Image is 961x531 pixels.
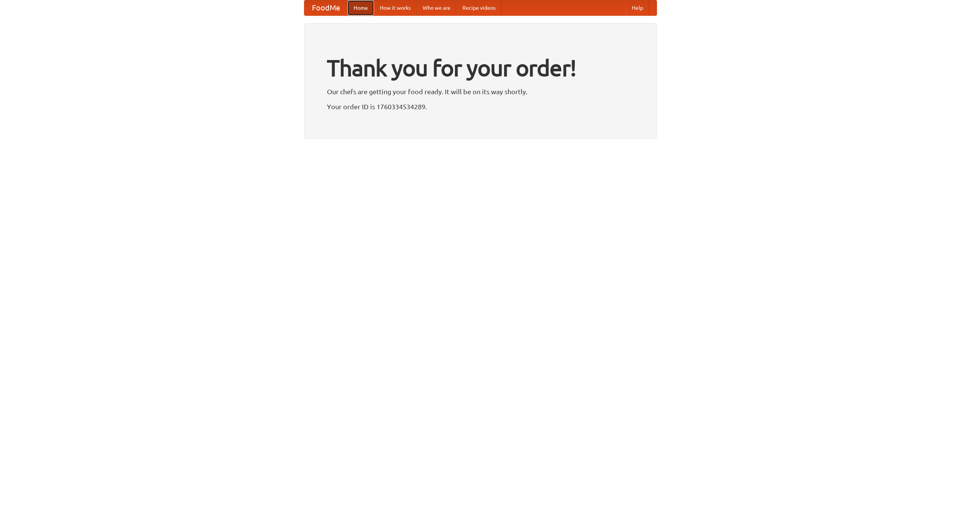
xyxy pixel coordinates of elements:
[417,0,456,15] a: Who we are
[626,0,649,15] a: Help
[327,101,634,112] p: Your order ID is 1760334534289.
[327,86,634,97] p: Our chefs are getting your food ready. It will be on its way shortly.
[327,50,634,86] h1: Thank you for your order!
[304,0,348,15] a: FoodMe
[456,0,502,15] a: Recipe videos
[374,0,417,15] a: How it works
[348,0,374,15] a: Home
